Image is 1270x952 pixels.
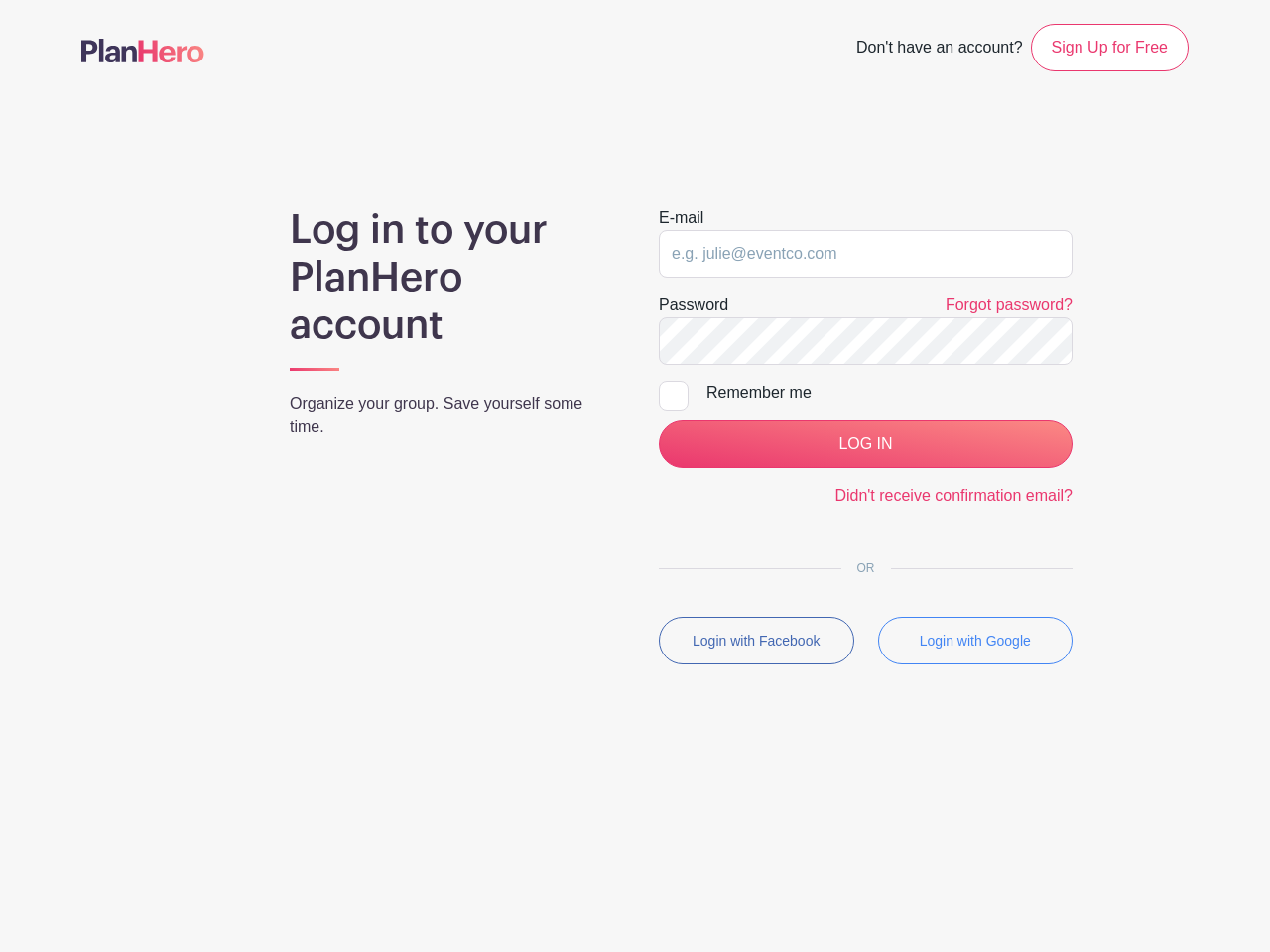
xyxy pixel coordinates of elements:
label: Password [659,294,728,317]
button: Login with Facebook [659,617,854,664]
a: Didn't receive confirmation email? [834,487,1073,504]
small: Login with Facebook [693,633,820,649]
span: OR [841,561,891,575]
input: e.g. julie@eventco.com [659,230,1073,278]
span: Don't have an account? [856,28,1023,71]
div: Remember me [706,381,1073,405]
input: LOG IN [659,420,1073,468]
img: logo-507f7623f17ff9eddc593b1ce0a138ce2505c220e1c5a4e2b4648c50719b7d32.svg [81,39,204,62]
h1: Log in to your PlanHero account [290,206,611,349]
p: Organize your group. Save yourself some time. [290,392,611,439]
small: Login with Google [920,633,1031,649]
button: Login with Google [878,617,1074,664]
a: Forgot password? [946,297,1073,313]
a: Sign Up for Free [1031,24,1189,71]
label: E-mail [659,206,703,230]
